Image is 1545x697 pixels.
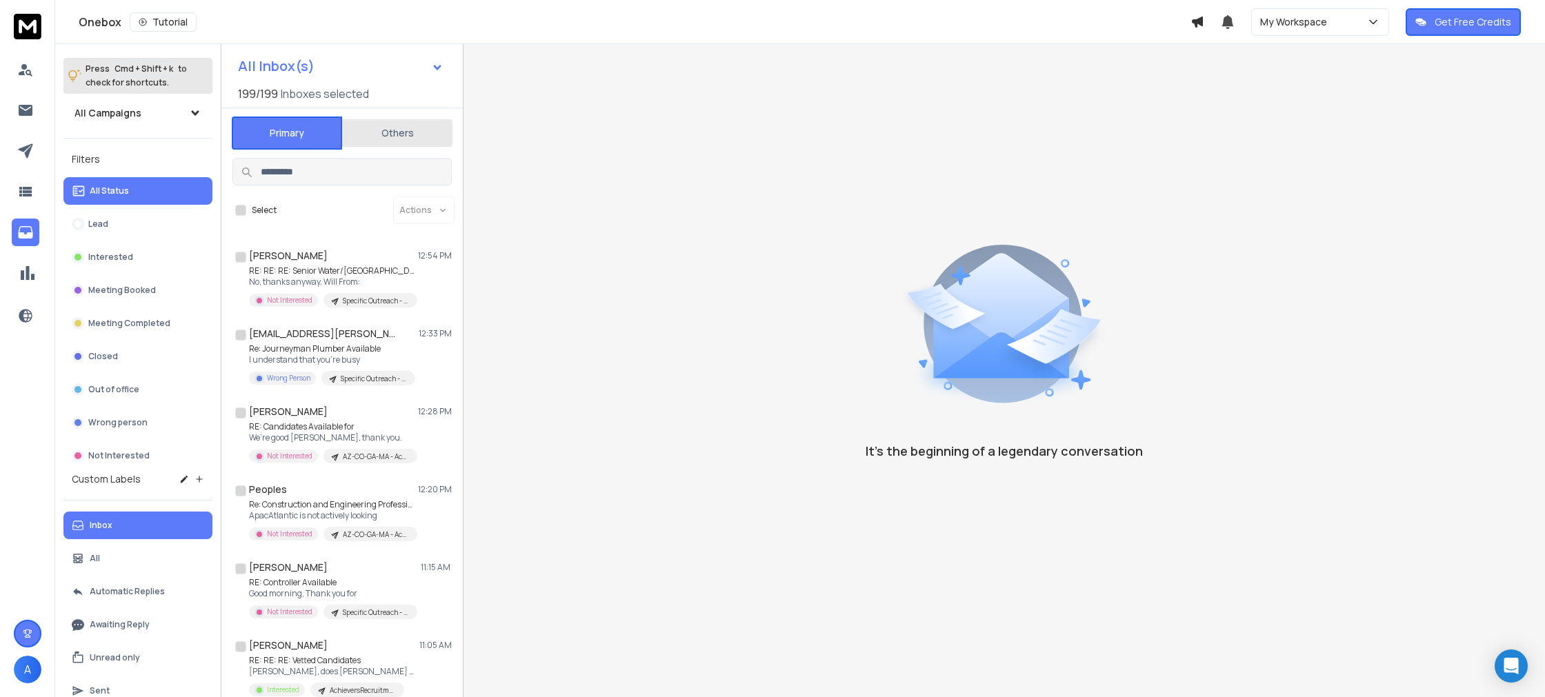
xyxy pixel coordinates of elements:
p: It’s the beginning of a legendary conversation [866,441,1143,461]
p: 12:20 PM [418,484,452,495]
button: Lead [63,210,212,238]
p: 12:33 PM [419,328,452,339]
span: 199 / 199 [238,85,278,102]
p: Not Interested [267,529,312,539]
p: Meeting Booked [88,285,156,296]
p: I understand that you're busy [249,354,415,365]
button: Interested [63,243,212,271]
p: Lead [88,219,108,230]
p: RE: Controller Available [249,577,415,588]
h1: All Inbox(s) [238,59,315,73]
button: All Status [63,177,212,205]
button: Unread only [63,644,212,671]
p: Sent [90,685,110,696]
div: Open Intercom Messenger [1495,649,1528,683]
p: Awaiting Reply [90,619,150,630]
p: AZ-CO-GA-MA - Achievers Recruitment [343,529,409,540]
button: All Inbox(s) [227,52,455,80]
button: Inbox [63,512,212,539]
h3: Inboxes selected [281,85,369,102]
p: [PERSON_NAME], does [PERSON_NAME] have time [249,666,415,677]
button: Not Interested [63,442,212,469]
h1: Peoples [249,483,287,496]
p: Re: Journeyman Plumber Available [249,343,415,354]
button: Meeting Booked [63,276,212,304]
p: Not Interested [267,607,312,617]
p: 11:15 AM [421,562,452,573]
p: Meeting Completed [88,318,170,329]
h3: Custom Labels [72,472,141,486]
p: We’re good [PERSON_NAME], thank you. [249,432,415,443]
button: Automatic Replies [63,578,212,605]
h1: All Campaigns [74,106,141,120]
button: Closed [63,343,212,370]
button: Meeting Completed [63,310,212,337]
p: Press to check for shortcuts. [86,62,187,90]
p: RE: Candidates Available for [249,421,415,432]
p: Specific Outreach - ACJ-PT3 - Achievers Recruitment [343,296,409,306]
h1: [PERSON_NAME] [249,405,328,418]
p: Not Interested [88,450,150,461]
p: Specific Outreach - ACJ-PT2 - Achievers Recruitment [341,374,407,384]
p: Interested [88,252,133,263]
p: 12:54 PM [418,250,452,261]
p: 11:05 AM [419,640,452,651]
p: Inbox [90,520,112,531]
h3: Filters [63,150,212,169]
button: Others [342,118,452,148]
p: Unread only [90,652,140,663]
span: Cmd + Shift + k [112,61,175,77]
p: 12:28 PM [418,406,452,417]
button: Get Free Credits [1406,8,1521,36]
p: Re: Construction and Engineering Professionals [249,499,415,510]
button: Out of office [63,376,212,403]
p: All Status [90,185,129,196]
h1: [EMAIL_ADDRESS][PERSON_NAME][DOMAIN_NAME] [249,327,401,341]
p: Closed [88,351,118,362]
p: No, thanks anyway. Will From: [249,276,415,287]
p: ApacAtlantic is not actively looking [249,510,415,521]
p: RE: RE: RE: Vetted Candidates [249,655,415,666]
p: Get Free Credits [1435,15,1511,29]
button: All Campaigns [63,99,212,127]
h1: [PERSON_NAME] [249,249,328,263]
p: Wrong person [88,417,148,428]
p: Interested [267,685,299,695]
button: All [63,545,212,572]
p: AchieversRecruitment-[US_STATE]- [330,685,396,696]
button: A [14,656,41,683]
button: Tutorial [130,12,197,32]
p: Not Interested [267,295,312,305]
h1: [PERSON_NAME] [249,560,328,574]
button: Primary [232,117,342,150]
button: Awaiting Reply [63,611,212,638]
p: Wrong Person [267,373,310,383]
button: Wrong person [63,409,212,436]
p: Out of office [88,384,139,395]
p: Not Interested [267,451,312,461]
h1: [PERSON_NAME] [249,638,328,652]
p: AZ-CO-GA-MA - Achievers Recruitment [343,452,409,462]
p: My Workspace [1260,15,1333,29]
label: Select [252,205,277,216]
p: Specific Outreach - ACJ-PT3 - Achievers Recruitment [343,607,409,618]
p: All [90,553,100,564]
p: Automatic Replies [90,586,165,597]
p: RE: RE: RE: Senior Water/[GEOGRAPHIC_DATA] [249,265,415,276]
div: Onebox [79,12,1190,32]
p: Good morning, Thank you for [249,588,415,599]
